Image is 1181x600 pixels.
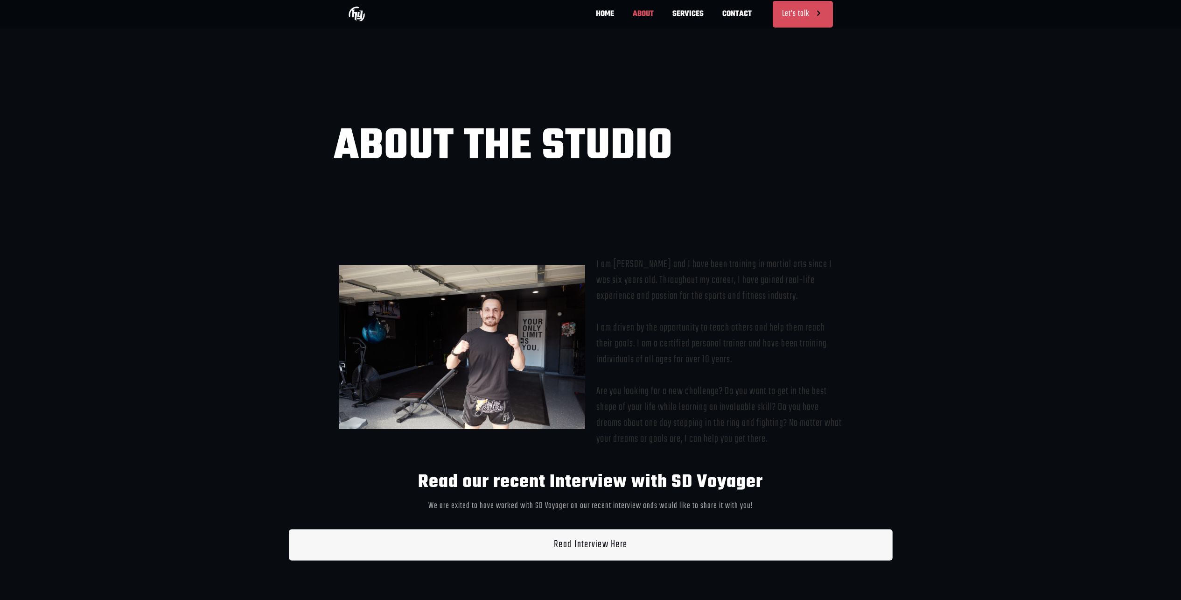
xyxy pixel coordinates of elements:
h1: ABOUT THE STUDIO [334,126,848,168]
img: ABOUT THE STUDIO [349,6,365,22]
p: I am [PERSON_NAME] and I have been training in martial arts since I was six years old. Throughout... [596,256,842,447]
h2: Read our recent Interview with SD Voyager [339,473,842,492]
span: Read Interview Here [554,538,627,552]
div: We are exited to have worked with SD Voyager on our recent interview ands would like to share it ... [339,499,842,513]
a: Read Interview Here [289,529,893,560]
a: Let's talk [773,1,833,28]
